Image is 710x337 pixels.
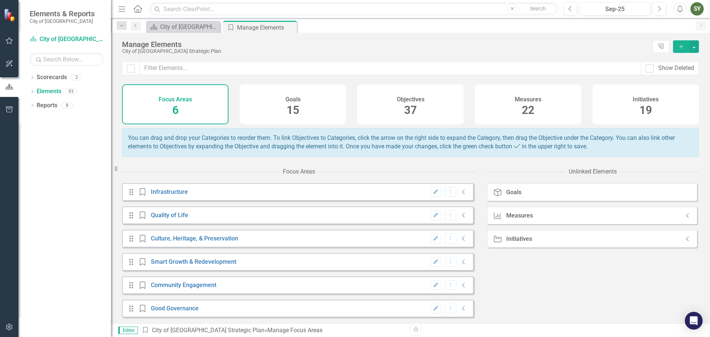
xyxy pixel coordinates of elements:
[37,87,61,96] a: Elements
[397,96,425,103] h4: Objectives
[151,258,236,265] a: Smart Growth & Redevelopment
[61,102,73,108] div: 8
[152,327,264,334] a: City of [GEOGRAPHIC_DATA] Strategic Plan
[515,96,541,103] h4: Measures
[150,3,558,16] input: Search ClearPoint...
[71,74,82,81] div: 2
[142,326,405,335] div: » Manage Focus Areas
[160,22,218,31] div: City of [GEOGRAPHIC_DATA] Strategic Plan
[65,88,77,95] div: 93
[122,128,699,157] div: You can drag and drop your Categories to reorder them. To link Objectives to Categories, click th...
[30,18,95,24] small: City of [GEOGRAPHIC_DATA]
[122,48,649,54] div: City of [GEOGRAPHIC_DATA] Strategic Plan
[30,35,104,44] a: City of [GEOGRAPHIC_DATA] Strategic Plan
[151,188,188,195] a: Infrastructure
[506,236,532,242] div: Initiatives
[151,212,188,219] a: Quality of Life
[639,104,652,117] span: 19
[522,104,534,117] span: 22
[30,53,104,66] input: Search Below...
[633,96,659,103] h4: Initiatives
[148,22,218,31] a: City of [GEOGRAPHIC_DATA] Strategic Plan
[506,189,521,196] div: Goals
[530,6,546,11] span: Search
[287,104,299,117] span: 15
[658,64,694,73] div: Show Deleted
[30,9,95,18] span: Elements & Reports
[404,104,417,117] span: 37
[4,9,17,21] img: ClearPoint Strategy
[690,2,704,16] button: SY
[569,168,617,176] div: Unlinked Elements
[237,23,295,32] div: Manage Elements
[685,312,703,330] div: Open Intercom Messenger
[159,96,192,103] h4: Focus Areas
[582,5,648,14] div: Sep-25
[122,40,649,48] div: Manage Elements
[118,327,138,334] span: Editor
[506,212,533,219] div: Measures
[37,73,67,82] a: Scorecards
[285,96,301,103] h4: Goals
[519,4,556,14] button: Search
[151,305,199,312] a: Good Governance
[37,101,57,110] a: Reports
[283,168,315,176] div: Focus Areas
[151,282,216,289] a: Community Engagement
[151,235,238,242] a: Culture, Heritage, & Preservation
[172,104,179,117] span: 6
[579,2,650,16] button: Sep-25
[139,61,641,75] input: Filter Elements...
